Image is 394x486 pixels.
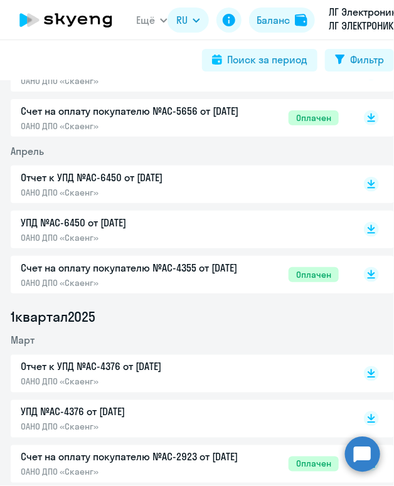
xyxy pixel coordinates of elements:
div: Фильтр [350,53,384,66]
div: Баланс [257,13,290,27]
p: Счет на оплату покупателю №AC-2923 от [DATE] [21,450,267,464]
p: ОАНО ДПО «Скаенг» [21,467,267,478]
a: Отчет к УПД №AC-6450 от [DATE]ОАНО ДПО «Скаенг» [21,171,339,198]
p: УПД №AC-6450 от [DATE] [21,216,267,230]
a: Счет на оплату покупателю №AC-2923 от [DATE]ОАНО ДПО «Скаенг»Оплачен [21,450,339,478]
div: Поиск за период [227,53,307,66]
p: ОАНО ДПО «Скаенг» [21,187,267,198]
p: ОАНО ДПО «Скаенг» [21,376,267,388]
p: ОАНО ДПО «Скаенг» [21,232,267,243]
li: 1 квартал 2025 [11,309,394,326]
img: balance [295,14,307,26]
a: УПД №AC-4376 от [DATE]ОАНО ДПО «Скаенг» [21,405,339,433]
p: Счет на оплату покупателю №AC-5656 от [DATE] [21,104,267,118]
span: Оплачен [289,110,339,125]
p: Отчет к УПД №AC-4376 от [DATE] [21,360,267,374]
button: Поиск за период [202,49,317,71]
p: УПД №AC-4376 от [DATE] [21,405,267,419]
p: ОАНО ДПО «Скаенг» [21,421,267,433]
a: УПД №AC-6450 от [DATE]ОАНО ДПО «Скаенг» [21,216,339,243]
p: ОАНО ДПО «Скаенг» [21,120,267,132]
button: Фильтр [325,49,394,71]
p: ОАНО ДПО «Скаенг» [21,75,267,87]
p: ОАНО ДПО «Скаенг» [21,277,267,288]
p: Отчет к УПД №AC-6450 от [DATE] [21,171,267,184]
span: Апрель [11,145,44,157]
p: Счет на оплату покупателю №AC-4355 от [DATE] [21,261,267,275]
a: Счет на оплату покупателю №AC-5656 от [DATE]ОАНО ДПО «Скаенг»Оплачен [21,104,339,132]
a: Отчет к УПД №AC-4376 от [DATE]ОАНО ДПО «Скаенг» [21,360,339,388]
button: Ещё [136,8,168,33]
span: Оплачен [289,457,339,472]
button: RU [168,8,209,33]
span: RU [176,13,188,27]
button: Балансbalance [249,8,315,33]
a: Счет на оплату покупателю №AC-4355 от [DATE]ОАНО ДПО «Скаенг»Оплачен [21,261,339,288]
span: Ещё [136,13,155,27]
span: Март [11,334,35,347]
span: Оплачен [289,267,339,282]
